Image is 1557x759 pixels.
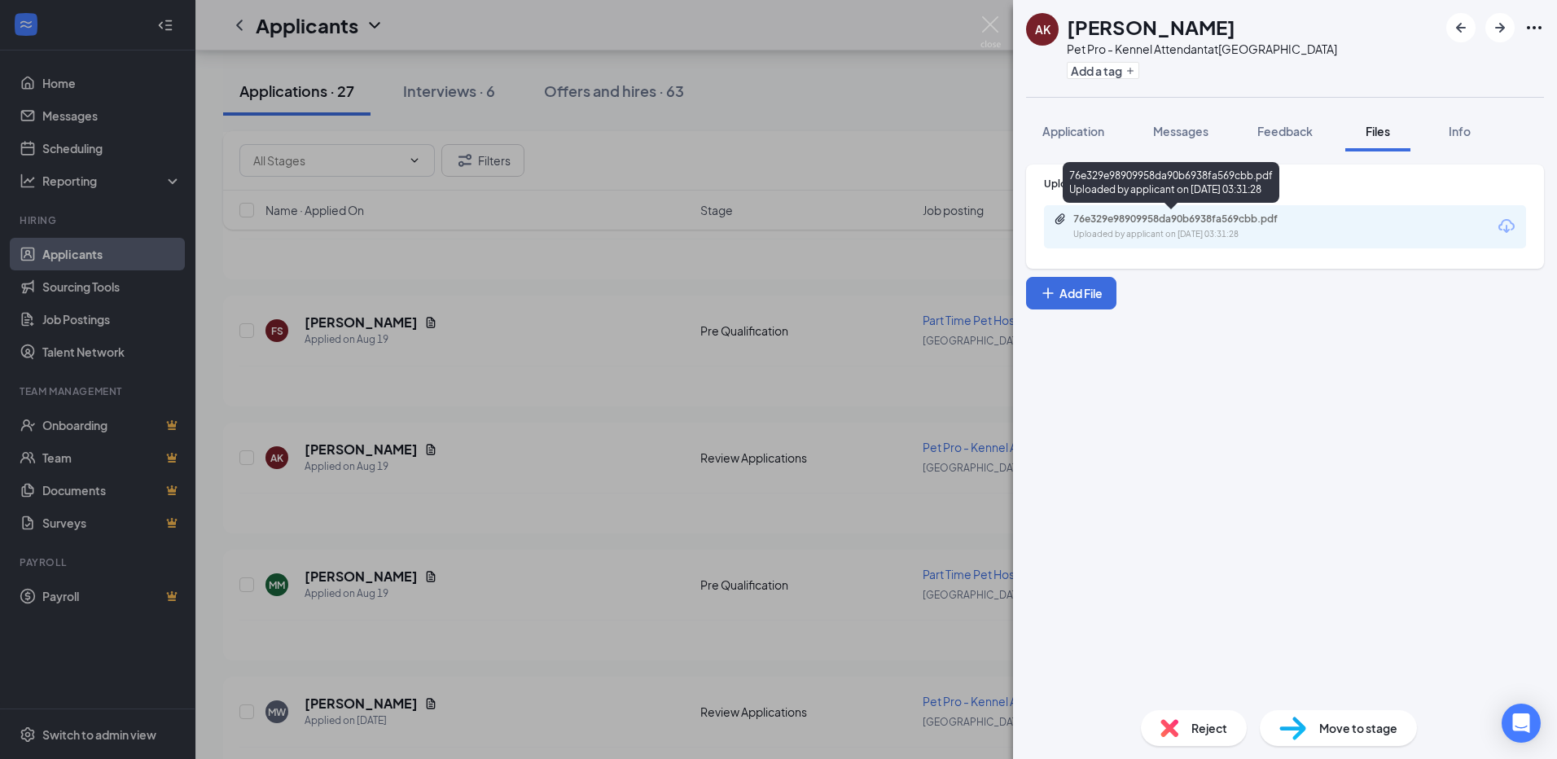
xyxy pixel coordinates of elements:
[1042,124,1104,138] span: Application
[1524,18,1544,37] svg: Ellipses
[1497,217,1516,236] svg: Download
[1191,719,1227,737] span: Reject
[1319,719,1397,737] span: Move to stage
[1063,162,1279,203] div: 76e329e98909958da90b6938fa569cbb.pdf Uploaded by applicant on [DATE] 03:31:28
[1366,124,1390,138] span: Files
[1446,13,1476,42] button: ArrowLeftNew
[1054,213,1067,226] svg: Paperclip
[1485,13,1515,42] button: ArrowRight
[1502,704,1541,743] div: Open Intercom Messenger
[1125,66,1135,76] svg: Plus
[1035,21,1050,37] div: AK
[1067,13,1235,41] h1: [PERSON_NAME]
[1040,285,1056,301] svg: Plus
[1490,18,1510,37] svg: ArrowRight
[1073,228,1318,241] div: Uploaded by applicant on [DATE] 03:31:28
[1054,213,1318,241] a: Paperclip76e329e98909958da90b6938fa569cbb.pdfUploaded by applicant on [DATE] 03:31:28
[1073,213,1301,226] div: 76e329e98909958da90b6938fa569cbb.pdf
[1153,124,1208,138] span: Messages
[1044,177,1526,191] div: Upload Resume
[1067,62,1139,79] button: PlusAdd a tag
[1067,41,1337,57] div: Pet Pro - Kennel Attendant at [GEOGRAPHIC_DATA]
[1449,124,1471,138] span: Info
[1451,18,1471,37] svg: ArrowLeftNew
[1257,124,1313,138] span: Feedback
[1026,277,1116,309] button: Add FilePlus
